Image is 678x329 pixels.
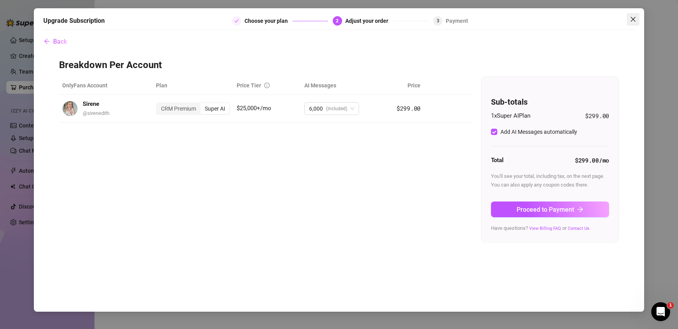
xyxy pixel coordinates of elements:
span: arrow-right [577,206,584,213]
span: $299.00 [585,111,609,121]
strong: Total [491,157,504,164]
h3: Breakdown Per Account [59,59,619,72]
span: (included) [326,103,347,115]
div: Super AI [200,103,230,114]
strong: Sirene [83,100,99,107]
span: check [234,18,239,23]
div: Adjust your order [345,16,393,26]
h4: Sub-totals [491,96,609,107]
img: avatar.jpg [63,101,78,116]
span: Close [627,16,639,22]
span: Back [53,38,67,45]
strong: $299.00 /mo [575,156,609,164]
div: Payment [446,16,468,26]
th: OnlyFans Account [59,76,153,95]
button: Close [627,13,639,26]
button: Back [43,34,67,50]
span: @ sirenedith [83,110,109,116]
span: 1 x Super AI Plan [491,111,530,121]
span: info-circle [264,83,270,88]
span: 3 [437,18,439,24]
span: close [630,16,636,22]
div: CRM Premium [157,103,200,114]
span: Proceed to Payment [517,206,574,213]
span: $25,000+/mo [237,105,271,112]
button: Proceed to Paymentarrow-right [491,201,609,217]
span: $299.00 [396,104,421,112]
h5: Upgrade Subscription [43,16,105,26]
span: Price Tier [237,82,261,89]
div: Choose your plan [245,16,293,26]
span: arrow-left [44,38,50,44]
a: View Billing FAQ [529,226,561,231]
a: Contact Us [568,226,589,231]
th: AI Messages [301,76,386,95]
iframe: Intercom live chat [651,302,670,321]
div: Add AI Messages automatically [500,128,577,136]
span: 6,000 [309,103,323,115]
div: segmented control [156,102,230,115]
span: 1 [667,302,674,309]
span: You'll see your total, including tax, on the next page. You can also apply any coupon codes there. [491,173,604,188]
span: 2 [336,18,339,24]
span: Have questions? or [491,225,589,231]
th: Plan [153,76,233,95]
th: Price [386,76,424,95]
